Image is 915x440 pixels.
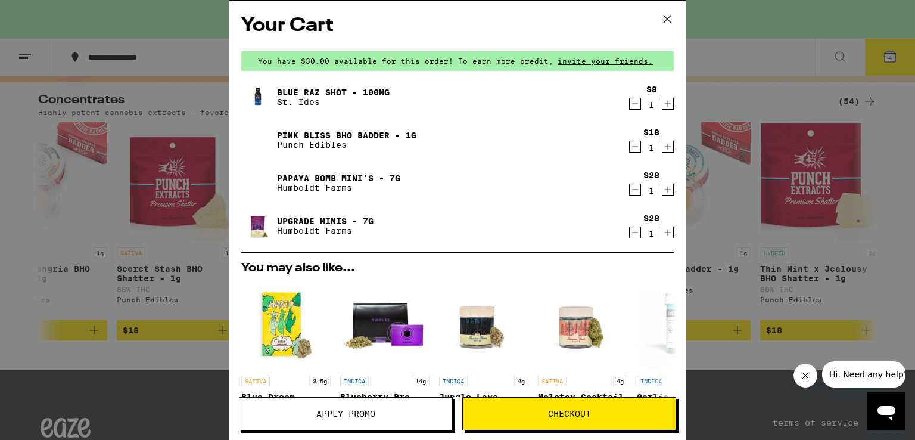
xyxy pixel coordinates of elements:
[439,280,528,438] a: Open page for Jungle Lava Premium - 4g from Humboldt Farms
[662,227,674,238] button: Increment
[646,100,657,110] div: 1
[643,186,659,196] div: 1
[241,13,674,39] h2: Your Cart
[629,184,641,196] button: Decrement
[340,280,430,370] img: Circles Base Camp - Blueberry Pre-Ground - 14g
[514,376,528,386] p: 4g
[629,141,641,153] button: Decrement
[462,397,676,430] button: Checkout
[643,229,659,238] div: 1
[258,57,553,65] span: You have $30.00 available for this order! To earn more credit,
[241,392,331,411] p: Blue Dream - 3.5g
[637,280,726,370] img: Everyday - Garlic Dreams Smalls - 3.5g
[548,410,591,418] span: Checkout
[643,213,659,223] div: $28
[439,280,528,370] img: Humboldt Farms - Jungle Lava Premium - 4g
[340,280,430,438] a: Open page for Blueberry Pre-Ground - 14g from Circles Base Camp
[241,209,275,243] img: Upgrade Minis - 7g
[316,410,375,418] span: Apply Promo
[241,262,674,274] h2: You may also like...
[553,57,657,65] span: invite your friends.
[643,143,659,153] div: 1
[241,51,674,71] div: You have $30.00 available for this order! To earn more credit,invite your friends.
[277,140,416,150] p: Punch Edibles
[637,280,726,438] a: Open page for Garlic Dreams Smalls - 3.5g from Everyday
[538,280,627,438] a: Open page for Molotov Cocktail Premium - 4g from Humboldt Farms
[241,123,275,157] img: Pink Bliss BHO Badder - 1g
[793,364,817,388] iframe: Close message
[7,8,86,18] span: Hi. Need any help?
[277,183,400,193] p: Humboldt Farms
[629,227,641,238] button: Decrement
[637,376,665,386] p: INDICA
[662,98,674,110] button: Increment
[662,184,674,196] button: Increment
[538,392,627,411] p: Molotov Cocktail Premium - 4g
[662,141,674,153] button: Increment
[613,376,627,386] p: 4g
[241,166,275,200] img: Papaya Bomb Mini's - 7g
[538,376,567,386] p: SATIVA
[822,361,905,388] iframe: Message from company
[867,392,905,430] iframe: Button to launch messaging window
[629,98,641,110] button: Decrement
[277,97,390,107] p: St. Ides
[239,397,453,430] button: Apply Promo
[412,376,430,386] p: 14g
[309,376,331,386] p: 3.5g
[277,216,374,226] a: Upgrade Minis - 7g
[439,376,468,386] p: INDICA
[277,131,416,140] a: Pink Bliss BHO Badder - 1g
[277,226,374,236] p: Humboldt Farms
[646,85,657,94] div: $8
[277,173,400,183] a: Papaya Bomb Mini's - 7g
[241,280,331,370] img: Anarchy - Blue Dream - 3.5g
[538,280,627,370] img: Humboldt Farms - Molotov Cocktail Premium - 4g
[439,392,528,411] p: Jungle Lava Premium - 4g
[340,376,369,386] p: INDICA
[241,280,331,438] a: Open page for Blue Dream - 3.5g from Anarchy
[277,88,390,97] a: Blue Raz Shot - 100mg
[637,392,726,411] p: Garlic Dreams Smalls - 3.5g
[643,171,659,180] div: $28
[340,392,430,411] p: Blueberry Pre-Ground - 14g
[643,128,659,137] div: $18
[241,80,275,114] img: Blue Raz Shot - 100mg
